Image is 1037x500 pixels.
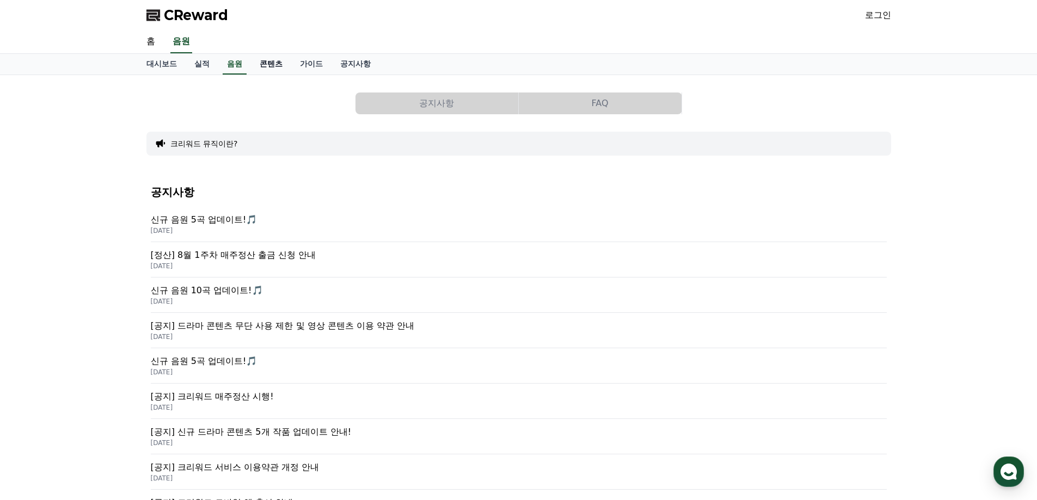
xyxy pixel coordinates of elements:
[355,92,519,114] a: 공지사항
[151,419,887,454] a: [공지] 신규 드라마 콘텐츠 5개 작품 업데이트 안내! [DATE]
[223,54,247,75] a: 음원
[291,54,332,75] a: 가이드
[151,368,887,376] p: [DATE]
[332,54,379,75] a: 공지사항
[164,7,228,24] span: CReward
[151,186,887,198] h4: 공지사항
[72,345,140,372] a: 대화
[151,249,887,262] p: [정산] 8월 1주차 매주정산 출금 신청 안내
[151,348,887,384] a: 신규 음원 5곡 업데이트!🎵 [DATE]
[151,355,887,368] p: 신규 음원 5곡 업데이트!🎵
[151,213,887,226] p: 신규 음원 5곡 업데이트!🎵
[146,7,228,24] a: CReward
[151,277,887,313] a: 신규 음원 10곡 업데이트!🎵 [DATE]
[151,425,887,439] p: [공지] 신규 드라마 콘텐츠 5개 작품 업데이트 안내!
[151,207,887,242] a: 신규 음원 5곡 업데이트!🎵 [DATE]
[151,390,887,403] p: [공지] 크리워드 매주정산 시행!
[355,92,518,114] button: 공지사항
[865,9,891,22] a: 로그인
[151,319,887,332] p: [공지] 드라마 콘텐츠 무단 사용 제한 및 영상 콘텐츠 이용 약관 안내
[138,54,186,75] a: 대시보드
[519,92,682,114] button: FAQ
[3,345,72,372] a: 홈
[151,262,887,270] p: [DATE]
[170,30,192,53] a: 음원
[151,474,887,483] p: [DATE]
[151,439,887,447] p: [DATE]
[170,138,238,149] button: 크리워드 뮤직이란?
[151,313,887,348] a: [공지] 드라마 콘텐츠 무단 사용 제한 및 영상 콘텐츠 이용 약관 안내 [DATE]
[151,454,887,490] a: [공지] 크리워드 서비스 이용약관 개정 안내 [DATE]
[138,30,164,53] a: 홈
[186,54,218,75] a: 실적
[168,361,181,370] span: 설정
[140,345,209,372] a: 설정
[151,297,887,306] p: [DATE]
[151,242,887,277] a: [정산] 8월 1주차 매주정산 출금 신청 안내 [DATE]
[151,403,887,412] p: [DATE]
[34,361,41,370] span: 홈
[151,461,887,474] p: [공지] 크리워드 서비스 이용약관 개정 안내
[251,54,291,75] a: 콘텐츠
[151,332,887,341] p: [DATE]
[151,284,887,297] p: 신규 음원 10곡 업데이트!🎵
[151,226,887,235] p: [DATE]
[151,384,887,419] a: [공지] 크리워드 매주정산 시행! [DATE]
[100,362,113,371] span: 대화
